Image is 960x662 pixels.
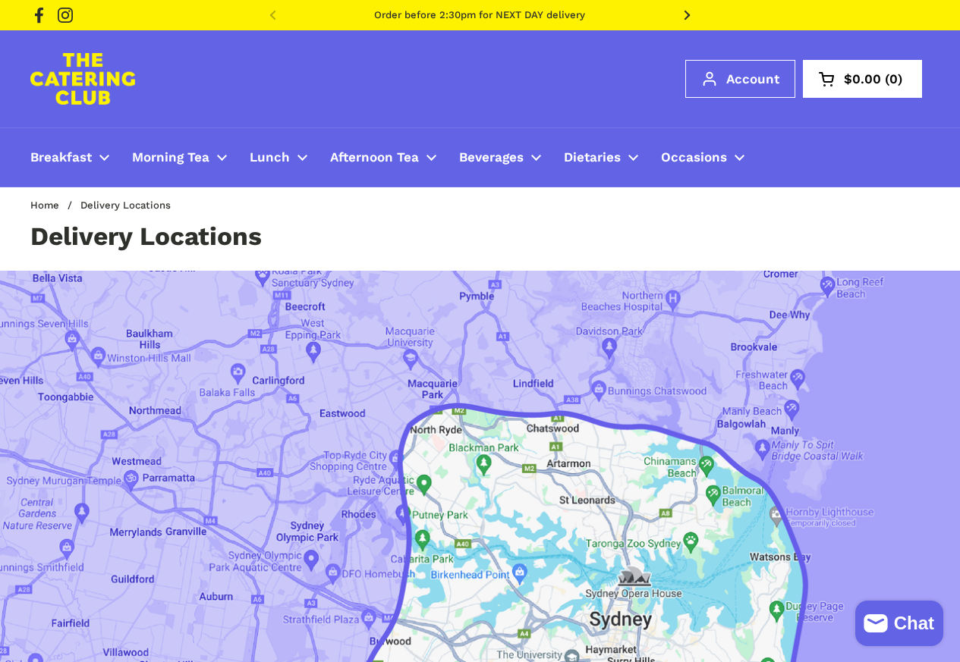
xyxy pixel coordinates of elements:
span: Morning Tea [132,149,209,167]
a: Afternoon Tea [319,140,448,175]
span: Afternoon Tea [330,149,419,167]
span: Breakfast [30,149,92,167]
img: The Catering Club [30,53,135,105]
span: 0 [881,73,906,86]
span: Occasions [661,149,727,167]
a: Lunch [238,140,319,175]
a: Account [685,60,795,98]
span: Delivery Locations [80,200,171,211]
span: $0.00 [844,73,881,86]
a: Beverages [448,140,552,175]
span: Beverages [459,149,524,167]
nav: breadcrumbs [30,200,186,211]
span: Dietaries [564,149,621,167]
span: / [68,200,72,211]
a: Home [30,199,59,211]
h1: Delivery Locations [30,224,930,249]
span: Lunch [250,149,290,167]
a: Dietaries [552,140,650,175]
a: Morning Tea [121,140,238,175]
a: Breakfast [19,140,121,175]
inbox-online-store-chat: Shopify online store chat [851,601,948,650]
a: Occasions [650,140,756,175]
a: Order before 2:30pm for NEXT DAY delivery [374,10,585,20]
